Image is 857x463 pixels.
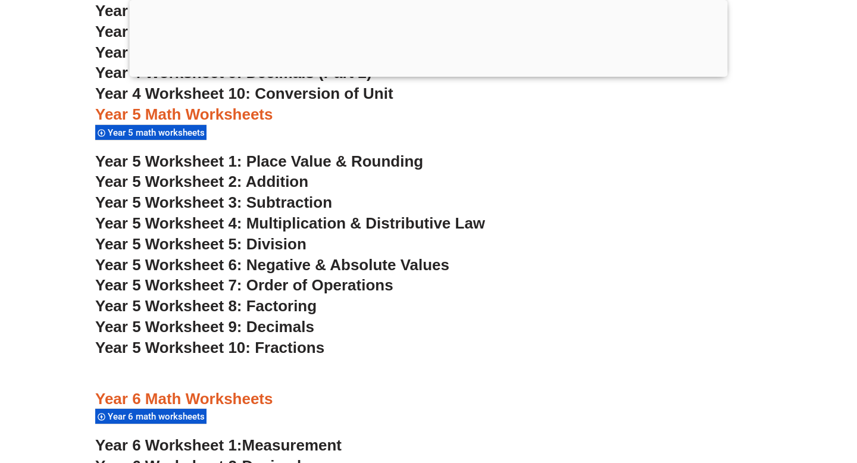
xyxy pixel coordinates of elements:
a: Year 4 Worksheet 9: Decimals (Part 2) [95,64,372,82]
a: Year 4 Worksheet 8: Decimals (Part 1) [95,43,372,61]
a: Year 5 Worksheet 10: Fractions [95,339,324,356]
iframe: Chat Widget [653,329,857,463]
h3: Year 6 Math Worksheets [95,389,762,409]
a: Year 4 Worksheet 7: Fractions [95,23,316,40]
a: Year 5 Worksheet 9: Decimals [95,318,314,336]
span: Measurement [242,436,342,454]
a: Year 5 Worksheet 4: Multiplication & Distributive Law [95,214,485,232]
a: Year 5 Worksheet 1: Place Value & Rounding [95,152,423,170]
a: Year 6 Worksheet 1:Measurement [95,436,342,454]
span: Year 6 math worksheets [108,411,208,422]
div: Year 5 math worksheets [95,124,207,140]
a: Year 5 Worksheet 3: Subtraction [95,193,332,211]
a: Year 5 Worksheet 8: Factoring [95,297,317,315]
a: Year 5 Worksheet 7: Order of Operations [95,276,393,294]
a: Year 5 Worksheet 6: Negative & Absolute Values [95,256,449,274]
a: Year 5 Worksheet 5: Division [95,235,306,253]
div: Year 6 math worksheets [95,408,207,424]
span: Year 6 Worksheet 1: [95,436,242,454]
span: Year 5 math worksheets [108,127,208,138]
h3: Year 5 Math Worksheets [95,105,762,125]
a: Year 4 Worksheet 6: Division [95,2,306,20]
a: Year 4 Worksheet 10: Conversion of Unit [95,85,393,102]
a: Year 5 Worksheet 2: Addition [95,173,308,190]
